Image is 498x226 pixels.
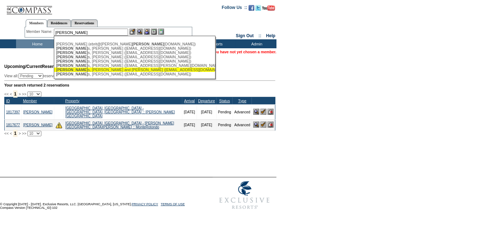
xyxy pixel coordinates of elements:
img: Confirm Reservation [260,109,266,115]
td: [DATE] [182,119,197,131]
td: Follow Us :: [222,4,247,13]
div: s, [PERSON_NAME] ([EMAIL_ADDRESS][DOMAIN_NAME]) [56,72,213,76]
a: [GEOGRAPHIC_DATA], [GEOGRAPHIC_DATA] - [PERSON_NAME][GEOGRAPHIC_DATA][PERSON_NAME] :: MonteRotondo [65,121,174,129]
div: View all: reservations owned by: [4,73,181,79]
a: Subscribe to our YouTube Channel [262,7,275,11]
span: Reservations [4,64,69,69]
span: << [4,131,9,136]
a: Help [266,33,275,38]
img: View Reservation [253,122,259,128]
img: b_calculator.gif [158,29,164,35]
div: Your search returned 2 reservations [4,83,275,87]
span: You have not yet chosen a member. [212,50,276,54]
img: View Reservation [253,109,259,115]
span: [PERSON_NAME] [56,68,88,72]
span: [PERSON_NAME] [56,63,88,68]
img: Confirm Reservation [260,122,266,128]
a: [PERSON_NAME] [23,110,52,114]
a: Become our fan on Facebook [249,7,254,11]
img: There are insufficient days and/or tokens to cover this reservation [56,122,62,128]
div: s, [PERSON_NAME] ([EMAIL_ADDRESS][DOMAIN_NAME]) [56,55,213,59]
a: Property [65,99,80,103]
span: >> [22,131,26,136]
img: Exclusive Resorts [213,177,276,213]
a: Member [23,99,37,103]
a: [PERSON_NAME] [23,123,52,127]
span: [PERSON_NAME] [56,46,88,50]
img: Cancel Reservation [268,109,274,115]
img: Impersonate [144,29,150,35]
span: >> [22,92,26,96]
span: 1 [13,130,18,137]
td: [DATE] [182,104,197,119]
div: s, [PERSON_NAME] ([EMAIL_ADDRESS][PERSON_NAME][DOMAIN_NAME]) [56,63,213,68]
img: View [137,29,143,35]
a: Members [26,19,47,27]
span: [PERSON_NAME] [56,59,88,63]
a: ID [6,99,10,103]
td: Pending [217,104,233,119]
span: << [4,92,9,96]
td: Advanced [233,119,251,131]
div: s, [PERSON_NAME] and [PERSON_NAME] ([EMAIL_ADDRESS][DOMAIN_NAME]) [56,68,213,72]
div: s, [PERSON_NAME] ([EMAIL_ADDRESS][DOMAIN_NAME]) [56,59,213,63]
a: Sign Out [236,33,254,38]
td: Home [16,39,57,48]
a: Type [238,99,247,103]
span: :: [259,33,261,38]
span: [PERSON_NAME] [56,50,88,55]
div: [PERSON_NAME] (ebrit@[PERSON_NAME] [DOMAIN_NAME]) [56,42,213,46]
td: Pending [217,119,233,131]
td: Advanced [233,104,251,119]
a: Residences [47,19,71,27]
a: 1817677 [6,123,20,127]
span: < [10,92,12,96]
td: [DATE] [197,104,216,119]
span: Upcoming/Current [4,64,42,69]
img: Cancel Reservation [268,122,274,128]
span: > [19,92,21,96]
div: s, [PERSON_NAME] ([EMAIL_ADDRESS][DOMAIN_NAME]) [56,50,213,55]
div: Member Name: [26,29,54,35]
img: b_edit.gif [129,29,136,35]
span: < [10,131,12,136]
img: Reservations [151,29,157,35]
span: 1 [13,90,18,98]
span: [PERSON_NAME] [56,55,88,59]
img: Become our fan on Facebook [249,5,254,11]
span: [PERSON_NAME] [132,42,164,46]
a: Arrival [184,99,195,103]
a: Follow us on Twitter [255,7,261,11]
a: [GEOGRAPHIC_DATA], [GEOGRAPHIC_DATA] - [GEOGRAPHIC_DATA], [GEOGRAPHIC_DATA] :: [PERSON_NAME][GEOG... [65,106,175,118]
img: Subscribe to our YouTube Channel [262,5,275,11]
td: Admin [235,39,276,48]
a: PRIVACY POLICY [132,202,158,206]
span: > [19,131,21,136]
a: Departure [198,99,215,103]
a: TERMS OF USE [161,202,185,206]
a: 1817397 [6,110,20,114]
a: Status [219,99,230,103]
td: [DATE] [197,119,216,131]
span: [PERSON_NAME] [56,72,88,76]
a: Reservations [71,19,98,27]
div: s, [PERSON_NAME] ([EMAIL_ADDRESS][DOMAIN_NAME]) [56,46,213,50]
img: Follow us on Twitter [255,5,261,11]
